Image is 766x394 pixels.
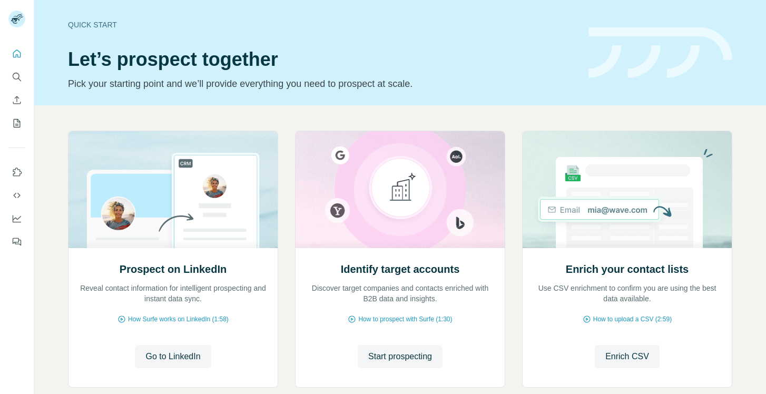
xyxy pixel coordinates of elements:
button: Quick start [8,44,25,63]
h2: Enrich your contact lists [566,262,689,277]
p: Pick your starting point and we’ll provide everything you need to prospect at scale. [68,76,576,91]
button: Enrich CSV [8,91,25,110]
button: Feedback [8,232,25,251]
button: Dashboard [8,209,25,228]
div: Quick start [68,19,576,30]
span: How to prospect with Surfe (1:30) [358,314,452,324]
span: Enrich CSV [605,350,649,363]
h2: Prospect on LinkedIn [120,262,227,277]
span: Start prospecting [368,350,432,363]
p: Discover target companies and contacts enriched with B2B data and insights. [306,283,494,304]
span: How Surfe works on LinkedIn (1:58) [128,314,229,324]
button: Search [8,67,25,86]
button: Use Surfe API [8,186,25,205]
img: banner [588,27,732,78]
button: Go to LinkedIn [135,345,211,368]
p: Reveal contact information for intelligent prospecting and instant data sync. [79,283,267,304]
span: Go to LinkedIn [145,350,200,363]
button: Enrich CSV [595,345,660,368]
img: Prospect on LinkedIn [68,131,278,248]
p: Use CSV enrichment to confirm you are using the best data available. [533,283,721,304]
button: My lists [8,114,25,133]
h2: Identify target accounts [341,262,460,277]
span: How to upload a CSV (2:59) [593,314,672,324]
button: Start prospecting [358,345,443,368]
h1: Let’s prospect together [68,49,576,70]
img: Identify target accounts [295,131,505,248]
button: Use Surfe on LinkedIn [8,163,25,182]
img: Enrich your contact lists [522,131,732,248]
